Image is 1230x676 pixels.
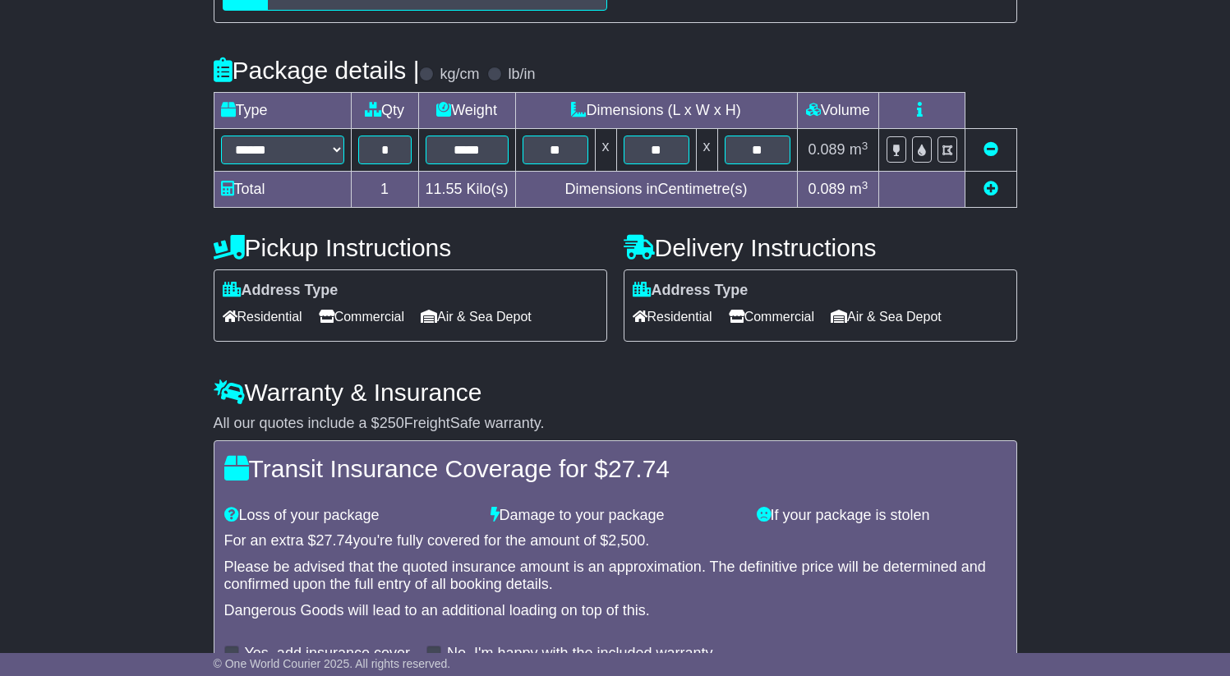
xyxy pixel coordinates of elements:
[214,379,1017,406] h4: Warranty & Insurance
[214,93,351,129] td: Type
[797,93,879,129] td: Volume
[508,66,535,84] label: lb/in
[224,602,1007,620] div: Dangerous Goods will lead to an additional loading on top of this.
[223,304,302,329] span: Residential
[808,181,845,197] span: 0.089
[729,304,814,329] span: Commercial
[862,140,868,152] sup: 3
[808,141,845,158] span: 0.089
[515,172,797,208] td: Dimensions in Centimetre(s)
[224,455,1007,482] h4: Transit Insurance Coverage for $
[440,66,479,84] label: kg/cm
[351,172,418,208] td: 1
[418,93,515,129] td: Weight
[216,507,482,525] div: Loss of your package
[224,559,1007,594] div: Please be advised that the quoted insurance amount is an approximation. The definitive price will...
[426,181,463,197] span: 11.55
[319,304,404,329] span: Commercial
[224,532,1007,550] div: For an extra $ you're fully covered for the amount of $ .
[447,645,713,663] label: No, I'm happy with the included warranty
[633,304,712,329] span: Residential
[862,179,868,191] sup: 3
[214,415,1017,433] div: All our quotes include a $ FreightSafe warranty.
[633,282,749,300] label: Address Type
[214,234,607,261] h4: Pickup Instructions
[482,507,749,525] div: Damage to your package
[214,172,351,208] td: Total
[984,181,998,197] a: Add new item
[850,141,868,158] span: m
[608,455,670,482] span: 27.74
[831,304,942,329] span: Air & Sea Depot
[214,57,420,84] h4: Package details |
[595,129,616,172] td: x
[380,415,404,431] span: 250
[850,181,868,197] span: m
[749,507,1015,525] div: If your package is stolen
[223,282,339,300] label: Address Type
[608,532,645,549] span: 2,500
[245,645,410,663] label: Yes, add insurance cover
[696,129,717,172] td: x
[418,172,515,208] td: Kilo(s)
[351,93,418,129] td: Qty
[624,234,1017,261] h4: Delivery Instructions
[214,657,451,670] span: © One World Courier 2025. All rights reserved.
[316,532,353,549] span: 27.74
[515,93,797,129] td: Dimensions (L x W x H)
[984,141,998,158] a: Remove this item
[421,304,532,329] span: Air & Sea Depot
